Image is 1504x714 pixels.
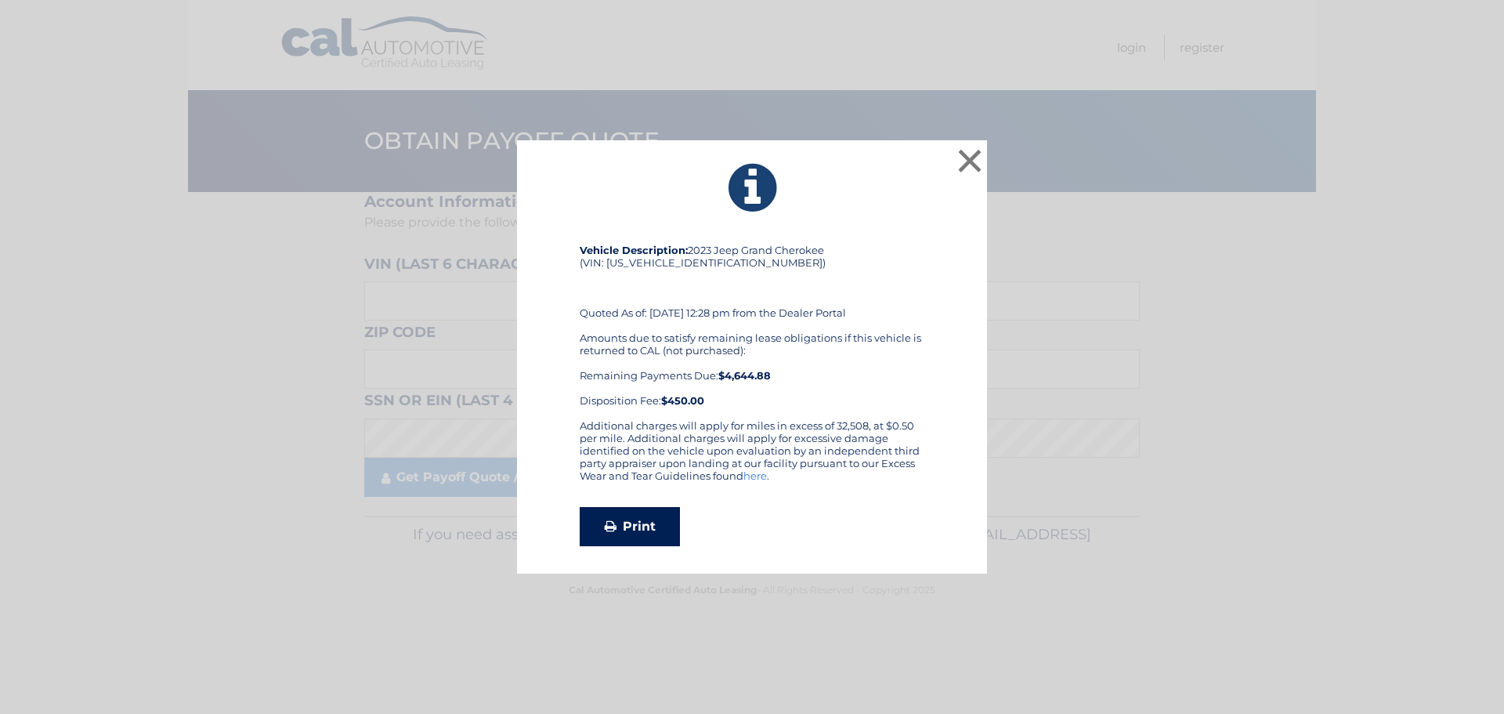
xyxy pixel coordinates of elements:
[954,145,985,176] button: ×
[718,369,771,382] b: $4,644.88
[743,469,767,482] a: here
[580,332,924,407] div: Amounts due to satisfy remaining lease obligations if this vehicle is returned to CAL (not purcha...
[580,244,688,256] strong: Vehicle Description:
[661,394,704,407] strong: $450.00
[580,244,924,419] div: 2023 Jeep Grand Cherokee (VIN: [US_VEHICLE_IDENTIFICATION_NUMBER]) Quoted As of: [DATE] 12:28 pm ...
[580,419,924,495] div: Additional charges will apply for miles in excess of 32,508, at $0.50 per mile. Additional charge...
[580,507,680,546] a: Print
